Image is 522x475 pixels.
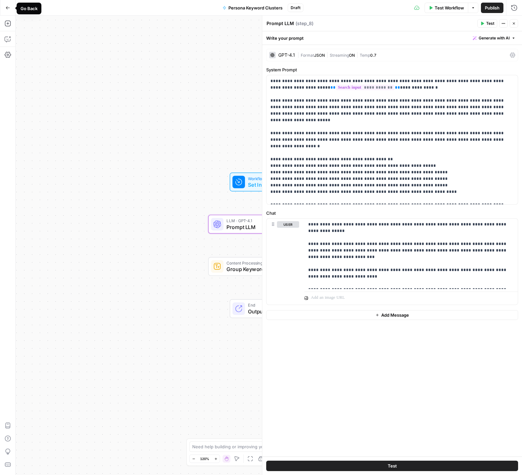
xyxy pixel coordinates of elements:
span: Prompt LLM [226,223,308,231]
span: End [248,302,301,308]
span: Content Processing [226,260,308,266]
span: Add Message [381,312,409,318]
span: 0.7 [370,53,376,58]
span: ( step_8 ) [296,20,313,27]
div: EndOutput [208,299,329,318]
span: ON [349,53,355,58]
span: Output [248,308,301,315]
textarea: Prompt LLM [267,20,294,27]
button: Persona Keyword Clusters [219,3,286,13]
button: user [277,221,299,228]
span: | [355,51,360,58]
button: Test [266,461,518,471]
button: Publish [481,3,503,13]
button: Test [477,19,497,28]
span: Set Inputs [248,181,287,189]
div: Write your prompt [262,31,522,45]
div: WorkflowSet InputsInputs [208,173,329,192]
span: Group Keywords into Clusters [226,265,308,273]
span: Generate with AI [479,35,510,41]
span: Workflow [248,175,287,181]
button: Generate with AI [470,34,518,42]
button: Add Message [266,310,518,320]
label: System Prompt [266,66,518,73]
img: 14hgftugzlhicq6oh3k7w4rc46c1 [213,263,221,270]
span: Publish [485,5,500,11]
span: Test Workflow [435,5,464,11]
span: Test [388,463,397,469]
span: | [297,51,301,58]
span: Temp [360,53,370,58]
span: | [325,51,330,58]
label: Chat [266,210,518,216]
div: GPT-4.1 [278,53,295,57]
button: Test Workflow [425,3,468,13]
div: Content ProcessingGroup Keywords into ClustersStep 5 [208,257,329,276]
span: LLM · GPT-4.1 [226,218,308,224]
span: Streaming [330,53,349,58]
span: Format [301,53,314,58]
span: 120% [200,456,209,461]
div: LLM · GPT-4.1Prompt LLMStep 8 [208,215,329,234]
div: user [267,219,299,305]
div: Go Back [21,5,37,12]
span: Persona Keyword Clusters [228,5,283,11]
span: Test [486,21,494,26]
span: Draft [291,5,300,11]
span: JSON [314,53,325,58]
